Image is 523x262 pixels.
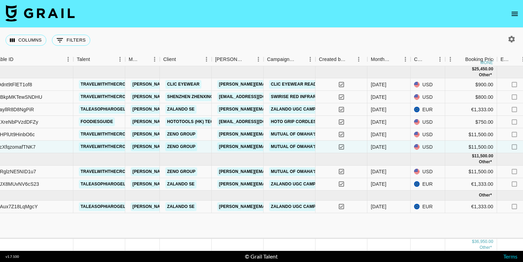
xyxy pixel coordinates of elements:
[79,80,134,89] a: travelwiththecrows
[510,54,520,64] button: Sort
[456,54,465,64] button: Sort
[217,202,366,211] a: [PERSON_NAME][EMAIL_ADDRESS][PERSON_NAME][DOMAIN_NAME]
[253,54,264,64] button: Menu
[371,143,386,150] div: Sep '25
[79,117,115,126] a: foodiesguide
[165,93,287,101] a: Shenzhen Zhenxing Ruitong Technology Co., Ltd.
[445,103,497,116] div: €1,333.00
[217,93,295,101] a: [EMAIL_ADDRESS][DOMAIN_NAME]
[474,239,493,245] div: 36,950.00
[295,54,305,64] button: Sort
[131,202,244,211] a: [PERSON_NAME][EMAIL_ADDRESS][DOMAIN_NAME]
[163,53,176,66] div: Client
[165,142,197,151] a: Zeno Group
[269,202,328,211] a: Zalando UGC Campaign
[79,93,134,101] a: travelwiththecrows
[6,254,19,259] div: v 1.7.100
[367,53,411,66] div: Month Due
[480,61,496,65] div: money
[217,180,366,189] a: [PERSON_NAME][EMAIL_ADDRESS][PERSON_NAME][DOMAIN_NAME]
[411,116,445,128] div: USD
[472,153,474,159] div: $
[131,167,244,176] a: [PERSON_NAME][EMAIL_ADDRESS][DOMAIN_NAME]
[503,253,517,260] a: Terms
[411,178,445,191] div: EUR
[269,117,357,126] a: Hoto Grip Cordless Spin Scrubber
[165,105,196,114] a: Zalando SE
[445,141,497,153] div: $11,500.00
[79,130,134,139] a: travelwiththecrows
[79,142,134,151] a: travelwiththecrows
[160,53,212,66] div: Client
[215,53,244,66] div: [PERSON_NAME]
[319,53,346,66] div: Created by Grail Team
[217,117,295,126] a: [EMAIL_ADDRESS][DOMAIN_NAME]
[131,142,244,151] a: [PERSON_NAME][EMAIL_ADDRESS][DOMAIN_NAME]
[267,53,295,66] div: Campaign (Type)
[165,80,201,89] a: CliC Eyewear
[445,128,497,141] div: $11,500.00
[165,130,197,139] a: Zeno Group
[73,53,125,66] div: Talent
[474,66,493,72] div: 25,450.00
[269,93,371,101] a: Swirise Red Infrared [MEDICAL_DATA] Bag
[411,201,445,213] div: EUR
[115,54,125,64] button: Menu
[346,54,356,64] button: Sort
[425,54,435,64] button: Sort
[479,159,492,164] span: € 1,333.00
[6,5,75,21] img: Grail Talent
[90,54,100,64] button: Sort
[63,54,73,64] button: Menu
[354,54,364,64] button: Menu
[131,130,244,139] a: [PERSON_NAME][EMAIL_ADDRESS][DOMAIN_NAME]
[131,105,244,114] a: [PERSON_NAME][EMAIL_ADDRESS][DOMAIN_NAME]
[212,53,264,66] div: Booker
[411,78,445,91] div: USD
[479,72,492,77] span: € 1,333.00
[445,166,497,178] div: $11,500.00
[165,117,265,126] a: HOTOTOOLS (HK) TECHNOLOGY CO., LIMITED
[479,245,492,250] span: € 3,999.00
[52,35,90,46] button: Show filters
[371,203,386,210] div: Nov '25
[411,91,445,103] div: USD
[501,53,510,66] div: Expenses: Remove Commission?
[445,78,497,91] div: $900.00
[217,130,366,139] a: [PERSON_NAME][EMAIL_ADDRESS][PERSON_NAME][DOMAIN_NAME]
[125,53,160,66] div: Manager
[217,167,366,176] a: [PERSON_NAME][EMAIL_ADDRESS][PERSON_NAME][DOMAIN_NAME]
[371,119,386,125] div: Sep '25
[79,167,134,176] a: travelwiththecrows
[131,80,244,89] a: [PERSON_NAME][EMAIL_ADDRESS][DOMAIN_NAME]
[269,105,328,114] a: Zalando UGC Campaign
[77,53,90,66] div: Talent
[508,7,522,21] button: open drawer
[140,54,149,64] button: Sort
[435,54,445,64] button: Menu
[371,94,386,101] div: Sep '25
[201,54,212,64] button: Menu
[305,54,315,64] button: Menu
[217,80,330,89] a: [PERSON_NAME][EMAIL_ADDRESS][DOMAIN_NAME]
[445,116,497,128] div: $750.00
[131,117,244,126] a: [PERSON_NAME][EMAIL_ADDRESS][DOMAIN_NAME]
[371,106,386,113] div: Sep '25
[79,105,127,114] a: taleasophiarogel
[445,178,497,191] div: €1,333.00
[472,239,474,245] div: $
[445,91,497,103] div: $800.00
[269,167,354,176] a: Mutual of Omaha’s Advice Center
[244,54,253,64] button: Sort
[411,128,445,141] div: USD
[411,166,445,178] div: USD
[79,180,127,189] a: taleasophiarogel
[269,142,354,151] a: Mutual of Omaha’s Advice Center
[176,54,186,64] button: Sort
[472,66,474,72] div: $
[264,53,315,66] div: Campaign (Type)
[165,180,196,189] a: Zalando SE
[371,81,386,88] div: Sep '25
[474,153,493,159] div: 11,500.00
[13,54,23,64] button: Sort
